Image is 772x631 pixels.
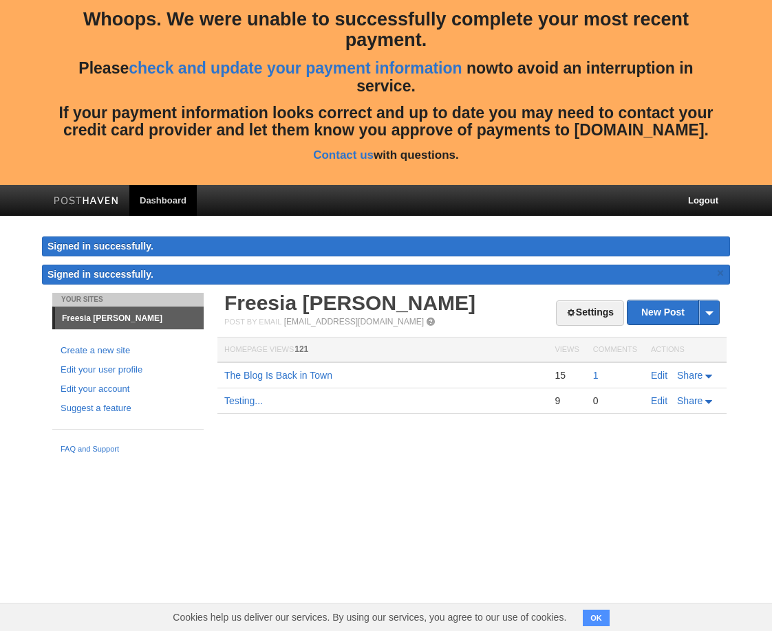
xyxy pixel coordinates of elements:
[313,148,374,162] a: Contact us
[129,59,462,77] a: check and update your payment information
[224,370,332,381] a: The Blog Is Back in Town
[651,395,667,406] a: Edit
[61,382,195,397] a: Edit your account
[42,236,730,256] div: Signed in successfully.
[224,318,281,326] span: Post by Email
[52,149,720,162] h5: with questions.
[586,337,644,363] th: Comments
[651,370,667,381] a: Edit
[52,293,204,307] li: Your Sites
[52,60,720,95] h4: Please to avoid an interruption in service.
[644,337,727,363] th: Actions
[555,369,579,381] div: 15
[52,10,720,50] h3: Whoops. We were unable to successfully complete your most recent payment.
[224,291,475,314] a: Freesia [PERSON_NAME]
[677,395,703,406] span: Share
[224,395,263,406] a: Testing...
[555,395,579,407] div: 9
[714,265,727,282] a: ×
[583,610,610,626] button: OK
[467,59,498,77] strong: now
[61,363,195,377] a: Edit your user profile
[217,337,548,363] th: Homepage Views
[61,344,195,358] a: Create a new site
[677,370,703,381] span: Share
[678,185,729,216] a: Logout
[556,300,624,326] a: Settings
[61,443,195,456] a: FAQ and Support
[548,337,586,363] th: Views
[628,300,719,324] a: New Post
[129,185,197,216] a: Dashboard
[294,344,308,354] span: 121
[159,604,580,631] span: Cookies help us deliver our services. By using our services, you agree to our use of cookies.
[593,370,599,381] a: 1
[47,269,153,280] span: Signed in successfully.
[61,401,195,416] a: Suggest a feature
[52,104,720,140] h4: If your payment information looks correct and up to date you may need to contact your credit card...
[284,317,424,326] a: [EMAIL_ADDRESS][DOMAIN_NAME]
[54,197,119,207] img: Posthaven-bar
[593,395,637,407] div: 0
[55,307,204,329] a: Freesia [PERSON_NAME]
